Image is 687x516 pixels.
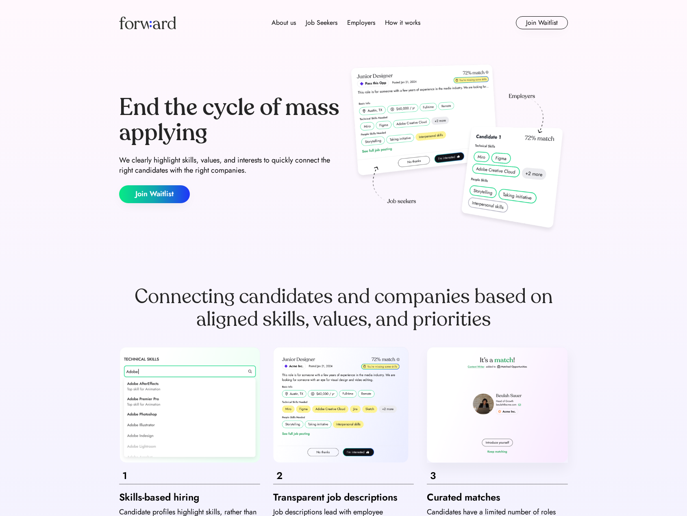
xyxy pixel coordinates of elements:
[427,347,568,463] img: carousel-3.png
[430,469,565,482] div: 3
[273,491,414,504] div: Transparent job descriptions
[119,285,568,331] div: Connecting candidates and companies based on aligned skills, values, and priorities
[122,469,257,482] div: 1
[276,469,411,482] div: 2
[119,185,190,203] button: Join Waitlist
[427,491,568,504] div: Curated matches
[516,16,568,29] button: Join Waitlist
[119,95,340,145] div: End the cycle of mass applying
[385,18,420,28] div: How it works
[347,18,375,28] div: Employers
[306,18,337,28] div: Job Seekers
[119,155,340,176] div: We clearly highlight skills, values, and interests to quickly connect the right candidates with t...
[273,347,414,463] img: carousel-2.png
[119,16,176,29] img: Forward logo
[119,491,260,504] div: Skills-based hiring
[119,347,260,463] img: carousel-1.png
[272,18,296,28] div: About us
[347,62,568,236] img: hero-image.png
